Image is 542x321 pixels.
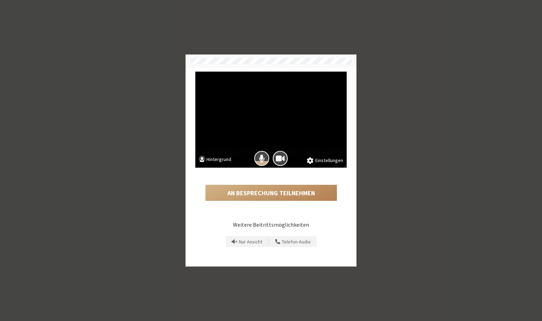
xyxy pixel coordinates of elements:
button: Hintergrund [199,156,231,165]
span: Telefon-Audio [282,239,311,245]
p: Weitere Beitrittsmöglichkeiten [195,220,347,229]
button: Einstellungen [307,157,343,165]
button: Das Mikrofon ist eingeschaltet [254,151,269,166]
button: Die Kamera ist eingeschaltet [273,151,288,166]
span: | [268,237,269,246]
span: Nur Ansicht [239,239,262,245]
button: Verwenden Sie Ihr Telefon als Mikrofon und Lautsprecher, während Sie die Besprechung auf diesem G... [273,236,313,247]
button: An Besprechung teilnehmen [205,185,337,201]
button: Verhindern Sie Echos, wenn im Raum bereits ein aktives Mikrofon und ein aktiver Lautsprecher vorh... [229,236,265,247]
